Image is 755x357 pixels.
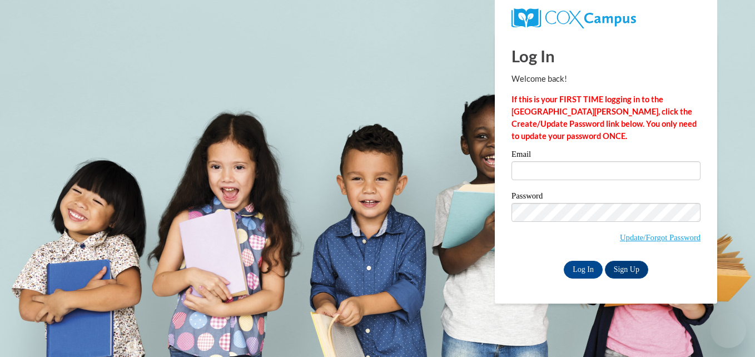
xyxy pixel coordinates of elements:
[511,8,636,28] img: COX Campus
[620,233,701,242] a: Update/Forgot Password
[511,8,701,28] a: COX Campus
[511,192,701,203] label: Password
[711,313,746,348] iframe: Button to launch messaging window
[511,95,697,141] strong: If this is your FIRST TIME logging in to the [GEOGRAPHIC_DATA][PERSON_NAME], click the Create/Upd...
[605,261,648,279] a: Sign Up
[511,73,701,85] p: Welcome back!
[511,150,701,161] label: Email
[511,44,701,67] h1: Log In
[564,261,603,279] input: Log In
